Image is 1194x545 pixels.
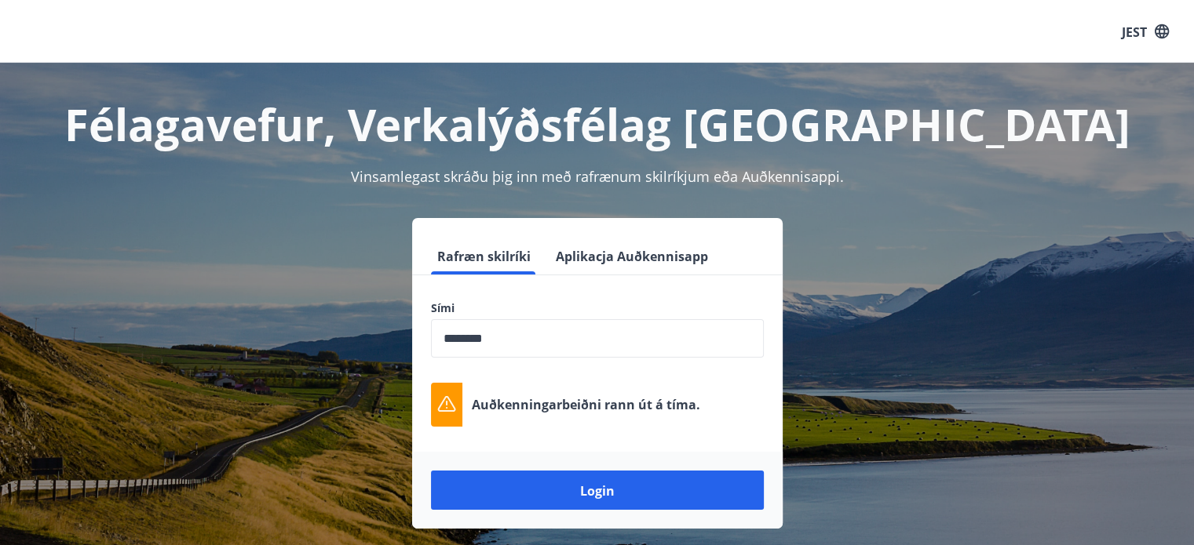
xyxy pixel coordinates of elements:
font: Vinsamlegast skráðu þig inn með rafrænum skilríkjum eða Auðkennisappi. [351,167,844,186]
font: Sími [431,300,455,315]
button: JEST [1115,16,1175,46]
font: JEST [1122,23,1147,40]
font: Aplikacja Auðkennisapp [556,248,708,265]
font: Auðkenningarbeiðni rann út á tíma. [472,396,700,413]
font: Félagavefur, Verkalýðsfélag [GEOGRAPHIC_DATA] [64,94,1130,154]
font: Rafræn skilríki [437,248,531,265]
font: Login [580,482,615,500]
button: Login [431,471,764,510]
